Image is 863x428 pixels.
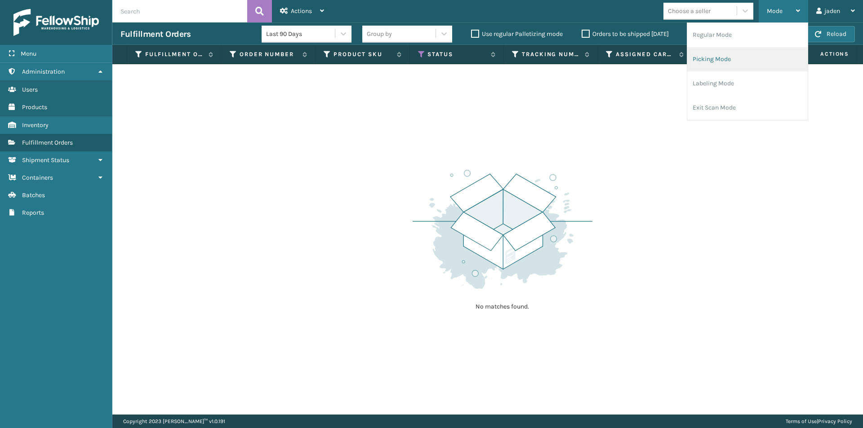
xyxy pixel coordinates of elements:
[687,23,808,47] li: Regular Mode
[291,7,312,15] span: Actions
[767,7,783,15] span: Mode
[687,71,808,96] li: Labeling Mode
[616,50,674,58] label: Assigned Carrier Service
[22,174,53,181] span: Containers
[582,30,669,38] label: Orders to be shipped [DATE]
[120,29,191,40] h3: Fulfillment Orders
[334,50,392,58] label: Product SKU
[22,191,45,199] span: Batches
[22,139,73,146] span: Fulfillment Orders
[22,68,65,75] span: Administration
[22,156,69,164] span: Shipment Status
[471,30,563,38] label: Use regular Palletizing mode
[818,418,852,424] a: Privacy Policy
[367,29,392,39] div: Group by
[22,103,47,111] span: Products
[789,47,854,62] span: Actions
[240,50,298,58] label: Order Number
[522,50,580,58] label: Tracking Number
[668,6,711,16] div: Choose a seller
[123,415,225,428] p: Copyright 2023 [PERSON_NAME]™ v 1.0.191
[22,86,38,93] span: Users
[22,121,49,129] span: Inventory
[786,415,852,428] div: |
[22,209,44,216] span: Reports
[806,26,855,42] button: Reload
[427,50,486,58] label: Status
[266,29,336,39] div: Last 90 Days
[21,50,36,57] span: Menu
[13,9,99,36] img: logo
[786,418,817,424] a: Terms of Use
[687,47,808,71] li: Picking Mode
[687,96,808,120] li: Exit Scan Mode
[145,50,204,58] label: Fulfillment Order Id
